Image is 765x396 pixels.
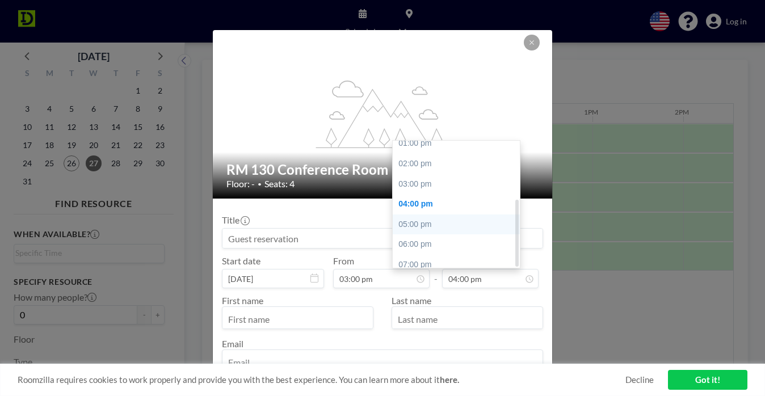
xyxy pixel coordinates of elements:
[392,295,431,306] label: Last name
[393,255,520,275] div: 07:00 pm
[222,352,543,372] input: Email
[258,180,262,188] span: •
[393,194,520,214] div: 04:00 pm
[316,79,450,148] g: flex-grow: 1.2;
[222,338,243,349] label: Email
[18,374,625,385] span: Roomzilla requires cookies to work properly and provide you with the best experience. You can lea...
[393,133,520,154] div: 01:00 pm
[264,178,295,189] span: Seats: 4
[222,255,260,267] label: Start date
[333,255,354,267] label: From
[222,295,263,306] label: First name
[226,161,540,178] h2: RM 130 Conference Room
[393,174,520,195] div: 03:00 pm
[222,309,373,328] input: First name
[392,309,543,328] input: Last name
[668,370,747,390] a: Got it!
[222,214,249,226] label: Title
[434,259,438,284] span: -
[393,234,520,255] div: 06:00 pm
[222,229,543,248] input: Guest reservation
[393,214,520,235] div: 05:00 pm
[440,374,459,385] a: here.
[625,374,654,385] a: Decline
[226,178,255,189] span: Floor: -
[393,154,520,174] div: 02:00 pm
